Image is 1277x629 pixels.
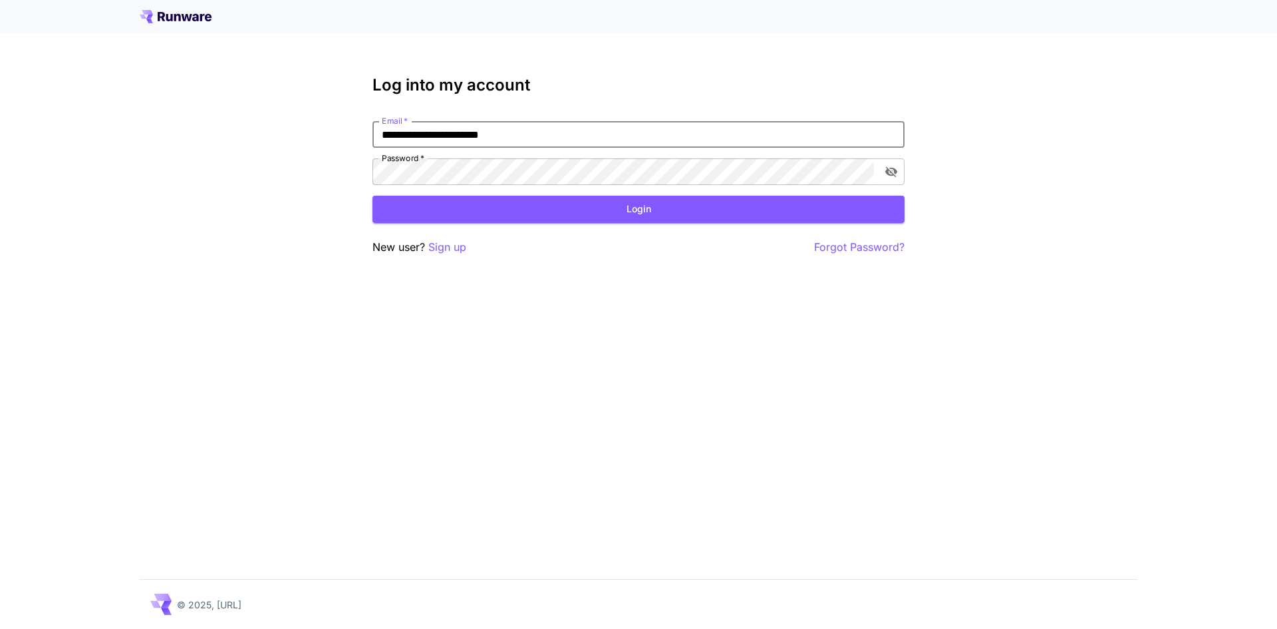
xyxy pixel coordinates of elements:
button: Login [372,196,905,223]
button: toggle password visibility [879,160,903,184]
button: Forgot Password? [814,239,905,256]
label: Password [382,152,424,164]
button: Sign up [428,239,466,256]
p: © 2025, [URL] [177,598,241,612]
p: New user? [372,239,466,256]
h3: Log into my account [372,76,905,95]
label: Email [382,115,408,126]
